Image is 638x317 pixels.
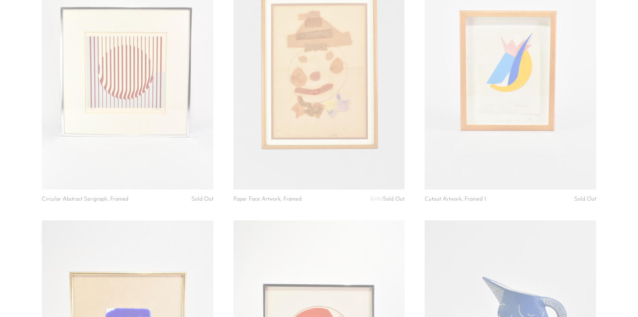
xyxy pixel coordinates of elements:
span: $550 [370,196,383,202]
span: Sold Out [574,196,596,202]
span: Sold Out [192,196,213,202]
a: Cutout Artwork, Framed 1 [425,196,486,202]
a: Circular Abstract Serigraph, Framed [42,196,128,202]
span: Sold Out [383,196,405,202]
a: Paper Face Artwork, Framed [233,196,301,204]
